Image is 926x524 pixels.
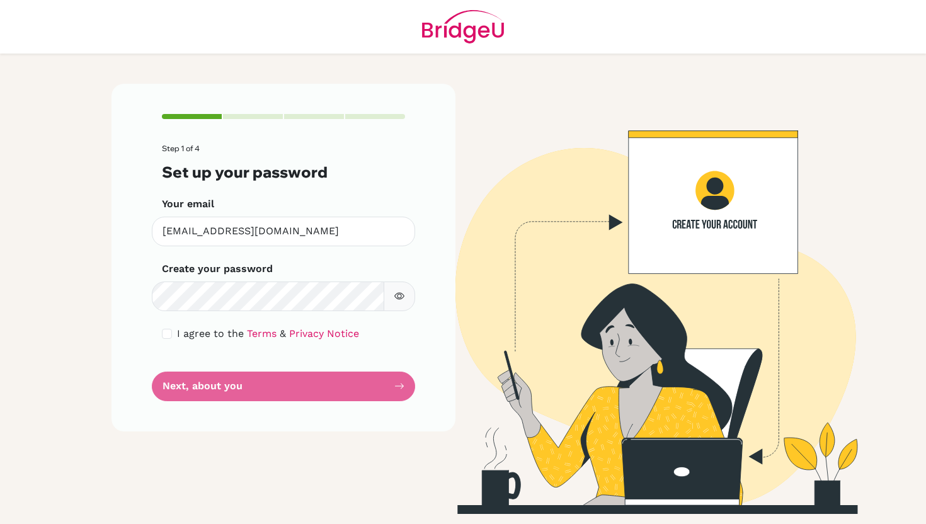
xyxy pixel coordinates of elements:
a: Privacy Notice [289,327,359,339]
label: Your email [162,196,214,212]
span: I agree to the [177,327,244,339]
a: Terms [247,327,277,339]
span: Step 1 of 4 [162,144,200,153]
label: Create your password [162,261,273,276]
input: Insert your email* [152,217,415,246]
span: & [280,327,286,339]
h3: Set up your password [162,163,405,181]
